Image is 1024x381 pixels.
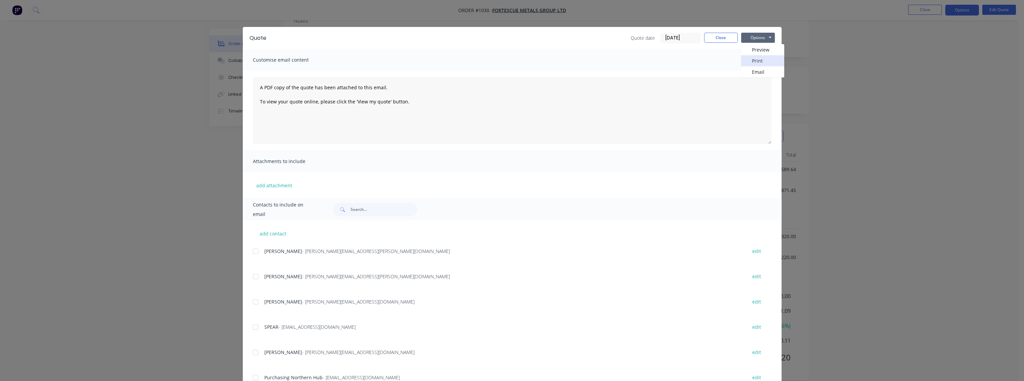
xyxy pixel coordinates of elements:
span: - [PERSON_NAME][EMAIL_ADDRESS][PERSON_NAME][DOMAIN_NAME] [302,273,450,280]
span: - [EMAIL_ADDRESS][DOMAIN_NAME] [323,374,400,381]
span: [PERSON_NAME] [264,349,302,355]
span: SPEAR [264,324,278,330]
button: edit [748,247,765,256]
span: - [PERSON_NAME][EMAIL_ADDRESS][DOMAIN_NAME] [302,349,415,355]
span: - [PERSON_NAME][EMAIL_ADDRESS][PERSON_NAME][DOMAIN_NAME] [302,248,450,254]
span: - [PERSON_NAME][EMAIL_ADDRESS][DOMAIN_NAME] [302,298,415,305]
button: Email [741,66,784,77]
span: Quote date [631,34,655,41]
span: [PERSON_NAME] [264,298,302,305]
button: Close [704,33,738,43]
span: Contacts to include on email [253,200,317,219]
span: - [EMAIL_ADDRESS][DOMAIN_NAME] [278,324,356,330]
button: Print [741,55,784,66]
button: Options [741,33,775,43]
span: Customise email content [253,55,327,65]
button: edit [748,272,765,281]
textarea: A PDF copy of the quote has been attached to this email. To view your quote online, please click ... [253,77,771,144]
button: edit [748,322,765,331]
button: add contact [253,228,293,239]
button: Preview [741,44,784,55]
input: Search... [351,203,417,216]
span: [PERSON_NAME] [264,273,302,280]
button: add attachment [253,180,296,190]
div: Quote [250,34,266,42]
button: edit [748,297,765,306]
button: edit [748,348,765,357]
span: Attachments to include [253,157,327,166]
span: [PERSON_NAME] [264,248,302,254]
span: Purchasing Northern Hub [264,374,323,381]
